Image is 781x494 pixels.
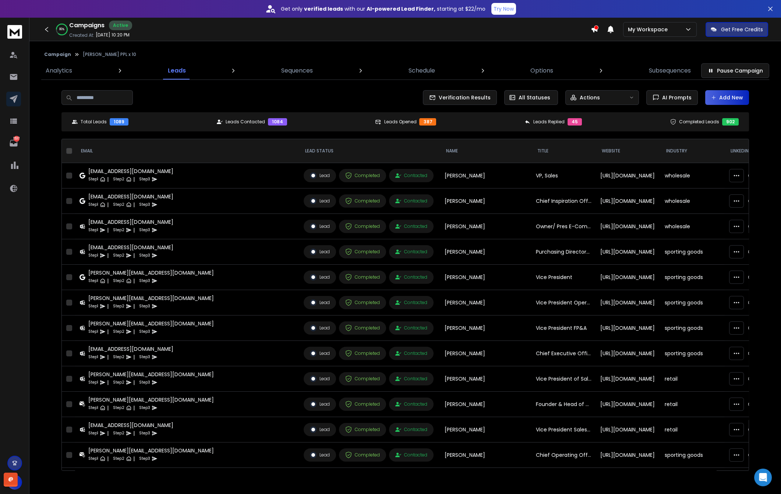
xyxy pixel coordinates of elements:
span: AI Prompts [659,94,692,101]
p: Step 1 [88,430,98,437]
div: [EMAIL_ADDRESS][DOMAIN_NAME] [88,244,173,251]
p: Step 2 [113,303,124,310]
p: | [107,353,109,361]
td: sporting goods [660,341,725,366]
p: Analytics [46,66,72,75]
button: Try Now [491,3,516,15]
td: wholesale [660,188,725,214]
p: 86 % [59,27,64,32]
p: Step 2 [113,353,124,361]
p: Leads Opened [384,119,416,125]
div: [EMAIL_ADDRESS][DOMAIN_NAME] [88,345,173,353]
td: sporting goods [660,239,725,265]
p: Step 1 [88,176,98,183]
td: Vice President Operations [531,290,596,315]
div: Lead [310,172,330,179]
div: Lead [310,325,330,331]
p: | [133,226,135,234]
div: Completed [345,401,380,407]
td: [PERSON_NAME] [440,290,531,315]
td: [PERSON_NAME] [440,392,531,417]
td: retail [660,468,725,493]
td: [URL][DOMAIN_NAME] [596,315,660,341]
p: Step 2 [113,277,124,285]
p: | [133,353,135,361]
span: Verification Results [436,94,491,101]
div: Active [109,21,132,30]
p: Step 1 [88,277,98,285]
a: 1537 [6,136,21,151]
div: Contacted [395,198,427,204]
td: Purchasing Director/EVP [531,239,596,265]
p: Try Now [494,5,514,13]
td: [PERSON_NAME] [440,442,531,468]
button: Campaign [44,52,71,57]
button: Pause Campaign [701,63,769,78]
p: Step 2 [113,252,124,259]
div: Contacted [395,376,427,382]
p: | [133,252,135,259]
div: Lead [310,452,330,458]
p: | [107,379,109,386]
p: Step 3 [139,252,150,259]
p: | [107,176,109,183]
td: sporting goods [660,265,725,290]
div: Completed [345,299,380,306]
button: AI Prompts [646,90,698,105]
th: NAME [440,139,531,163]
div: Completed [345,248,380,255]
button: Get Free Credits [706,22,768,37]
p: | [133,430,135,437]
td: [PERSON_NAME] Brother [440,468,531,493]
p: Step 3 [139,328,150,335]
p: Step 3 [139,455,150,462]
td: retail [660,417,725,442]
td: [PERSON_NAME] [440,163,531,188]
td: Vice President FP&A [531,315,596,341]
td: [URL][DOMAIN_NAME] [596,188,660,214]
p: Total Leads [81,119,107,125]
div: Contacted [395,173,427,179]
div: 387 [419,118,436,126]
td: [URL][DOMAIN_NAME] [596,341,660,366]
div: Completed [345,375,380,382]
th: title [531,139,596,163]
p: | [133,277,135,285]
td: retail [660,366,725,392]
div: Completed [345,452,380,458]
td: Chief Operating Officer [531,442,596,468]
p: Sequences [281,66,313,75]
div: Contacted [395,401,427,407]
td: [PERSON_NAME] [440,341,531,366]
td: sporting goods [660,315,725,341]
p: Leads Contacted [226,119,265,125]
td: [URL][DOMAIN_NAME] [596,265,660,290]
a: Options [526,62,558,80]
div: [PERSON_NAME][EMAIL_ADDRESS][DOMAIN_NAME] [88,269,214,276]
td: Chief Inspiration Officer [531,188,596,214]
img: logo [7,25,22,39]
p: | [107,201,109,208]
div: Completed [345,325,380,331]
th: industry [660,139,725,163]
p: My Workspace [628,26,671,33]
div: [PERSON_NAME][EMAIL_ADDRESS][DOMAIN_NAME] [88,371,214,378]
div: [PERSON_NAME][EMAIL_ADDRESS][DOMAIN_NAME] [88,320,214,327]
td: [URL][DOMAIN_NAME] [596,163,660,188]
p: Step 3 [139,277,150,285]
td: [URL][DOMAIN_NAME] [596,366,660,392]
td: Founder & Head of eCommerce [531,392,596,417]
div: Contacted [395,325,427,331]
p: Step 2 [113,226,124,234]
p: | [107,277,109,285]
p: | [107,252,109,259]
td: wholesale [660,163,725,188]
p: | [107,455,109,462]
td: Vice President [531,265,596,290]
td: [PERSON_NAME] [440,315,531,341]
div: Open Intercom Messenger [754,469,772,486]
td: [URL][DOMAIN_NAME] [596,214,660,239]
td: [PERSON_NAME] [440,417,531,442]
a: Sequences [277,62,317,80]
td: Vice President of Sales [531,366,596,392]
